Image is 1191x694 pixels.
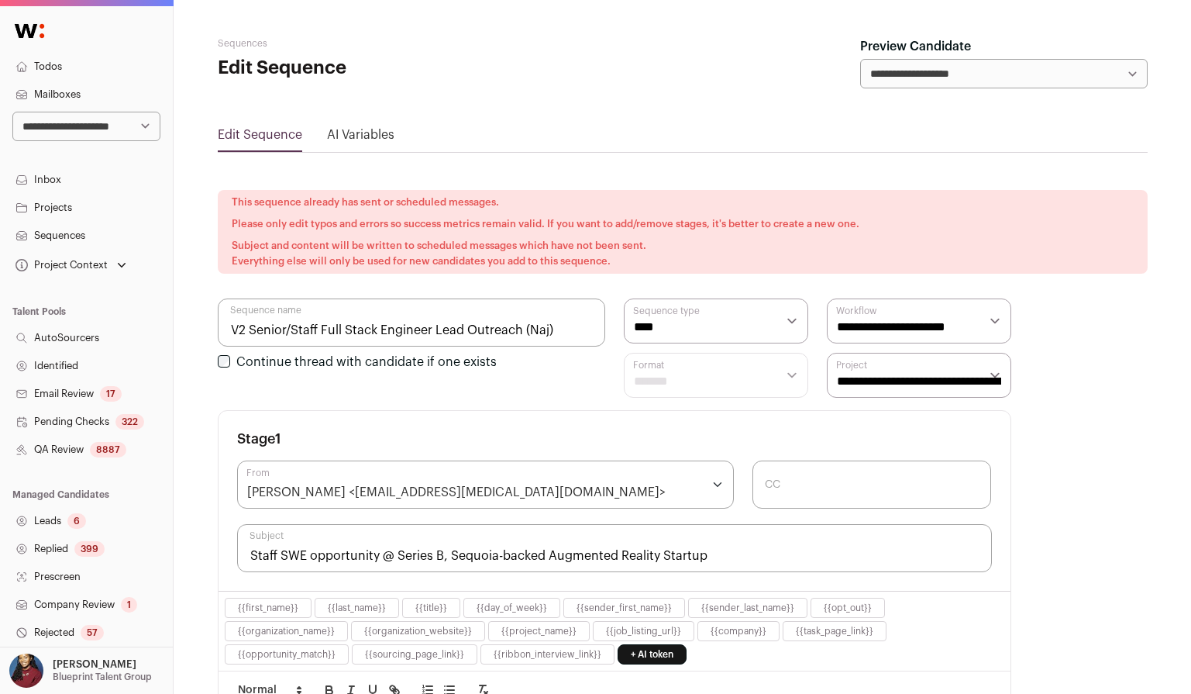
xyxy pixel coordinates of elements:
button: {{opt_out}} [824,602,872,614]
button: {{organization_website}} [364,625,472,637]
div: Project Context [12,259,108,271]
button: {{day_of_week}} [477,602,547,614]
button: {{sourcing_page_link}} [365,648,464,661]
button: {{organization_name}} [238,625,335,637]
button: {{sender_first_name}} [577,602,672,614]
p: [PERSON_NAME] [53,658,136,671]
div: 1 [121,597,137,613]
input: Subject [237,524,992,572]
img: Wellfound [6,16,53,47]
a: AI Variables [327,129,394,141]
div: 8887 [90,442,126,457]
div: [PERSON_NAME] <[EMAIL_ADDRESS][MEDICAL_DATA][DOMAIN_NAME]> [247,483,666,502]
div: 322 [115,414,144,430]
span: 1 [275,432,281,446]
div: 17 [100,386,122,402]
a: + AI token [618,644,687,665]
label: Preview Candidate [860,37,971,56]
input: CC [752,461,992,509]
button: {{project_name}} [501,625,577,637]
h1: Edit Sequence [218,56,528,81]
div: 399 [74,541,105,557]
button: {{sender_last_name}} [701,602,794,614]
p: Subject and content will be written to scheduled messages which have not been sent. Everything el... [232,238,1134,269]
button: {{opportunity_match}} [238,648,336,661]
a: Edit Sequence [218,129,302,141]
button: Open dropdown [12,254,129,276]
a: Sequences [218,39,267,48]
p: This sequence already has sent or scheduled messages. [232,195,1134,210]
button: {{ribbon_interview_link}} [494,648,601,661]
p: Please only edit typos and errors so success metrics remain valid. If you want to add/remove stag... [232,216,1134,232]
button: {{last_name}} [328,602,386,614]
h3: Stage [237,430,281,448]
button: {{job_listing_url}} [606,625,681,637]
input: Sequence name [218,299,605,347]
div: 6 [67,513,86,529]
div: 57 [81,625,104,640]
label: Continue thread with candidate if one exists [236,356,497,368]
button: Open dropdown [6,654,155,688]
p: Blueprint Talent Group [53,671,152,683]
button: {{first_name}} [238,602,298,614]
button: {{company}} [711,625,766,637]
button: {{title}} [415,602,447,614]
img: 10010497-medium_jpg [9,654,43,688]
button: {{task_page_link}} [796,625,873,637]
